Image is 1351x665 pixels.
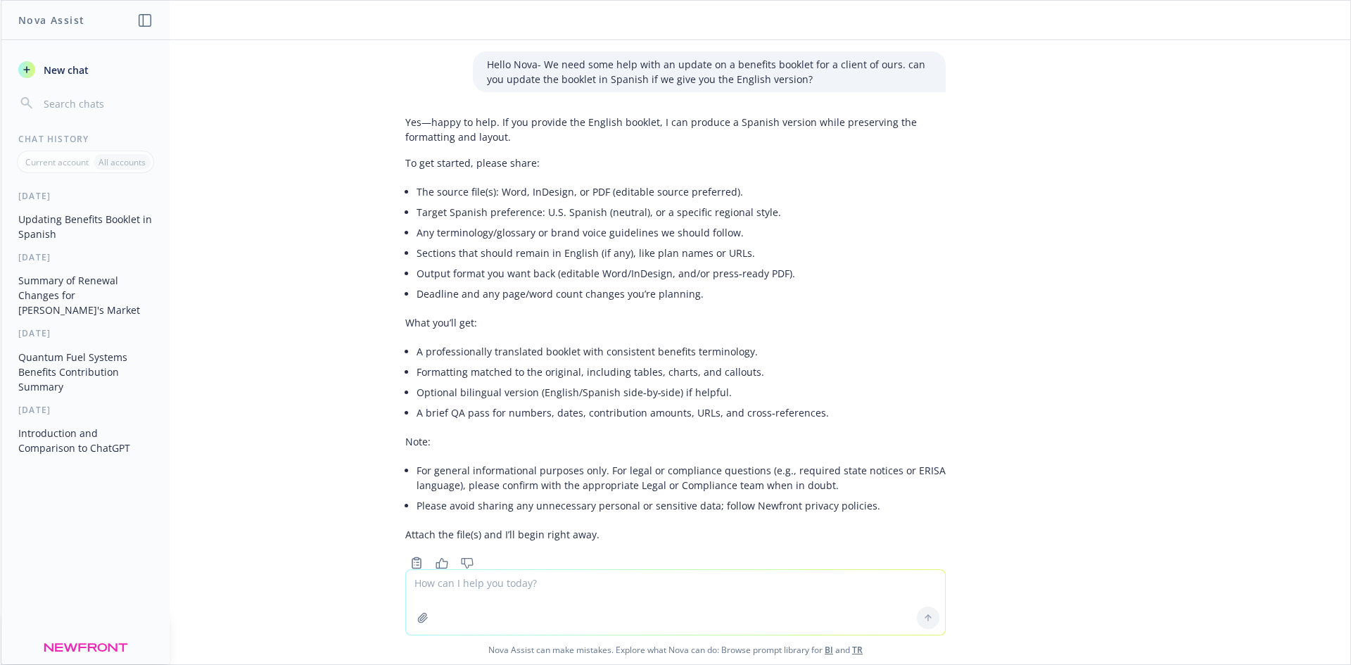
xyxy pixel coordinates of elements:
p: What you’ll get: [405,315,946,330]
li: The source file(s): Word, InDesign, or PDF (editable source preferred). [417,182,946,202]
p: Current account [25,156,89,168]
p: Yes—happy to help. If you provide the English booklet, I can produce a Spanish version while pres... [405,115,946,144]
a: BI [825,644,833,656]
button: Quantum Fuel Systems Benefits Contribution Summary [13,346,158,398]
div: [DATE] [1,190,170,202]
button: Introduction and Comparison to ChatGPT [13,422,158,460]
li: Formatting matched to the original, including tables, charts, and callouts. [417,362,946,382]
button: New chat [13,57,158,82]
li: A brief QA pass for numbers, dates, contribution amounts, URLs, and cross‑references. [417,403,946,423]
li: Please avoid sharing any unnecessary personal or sensitive data; follow Newfront privacy policies. [417,495,946,516]
p: To get started, please share: [405,156,946,170]
li: Output format you want back (editable Word/InDesign, and/or press‑ready PDF). [417,263,946,284]
p: Hello Nova- We need some help with an update on a benefits booklet for a client of ours. can you ... [487,57,932,87]
p: Note: [405,434,946,449]
li: Optional bilingual version (English/Spanish side‑by‑side) if helpful. [417,382,946,403]
li: Deadline and any page/word count changes you’re planning. [417,284,946,304]
span: New chat [41,63,89,77]
li: Sections that should remain in English (if any), like plan names or URLs. [417,243,946,263]
div: [DATE] [1,327,170,339]
span: Nova Assist can make mistakes. Explore what Nova can do: Browse prompt library for and [6,635,1345,664]
a: TR [852,644,863,656]
button: Updating Benefits Booklet in Spanish [13,208,158,246]
p: All accounts [99,156,146,168]
p: Attach the file(s) and I’ll begin right away. [405,527,946,542]
div: Chat History [1,133,170,145]
svg: Copy to clipboard [410,557,423,569]
li: A professionally translated booklet with consistent benefits terminology. [417,341,946,362]
button: Summary of Renewal Changes for [PERSON_NAME]'s Market [13,269,158,322]
input: Search chats [41,94,153,113]
li: For general informational purposes only. For legal or compliance questions (e.g., required state ... [417,460,946,495]
h1: Nova Assist [18,13,84,27]
div: [DATE] [1,404,170,416]
button: Thumbs down [456,553,478,573]
li: Any terminology/glossary or brand voice guidelines we should follow. [417,222,946,243]
div: [DATE] [1,251,170,263]
li: Target Spanish preference: U.S. Spanish (neutral), or a specific regional style. [417,202,946,222]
